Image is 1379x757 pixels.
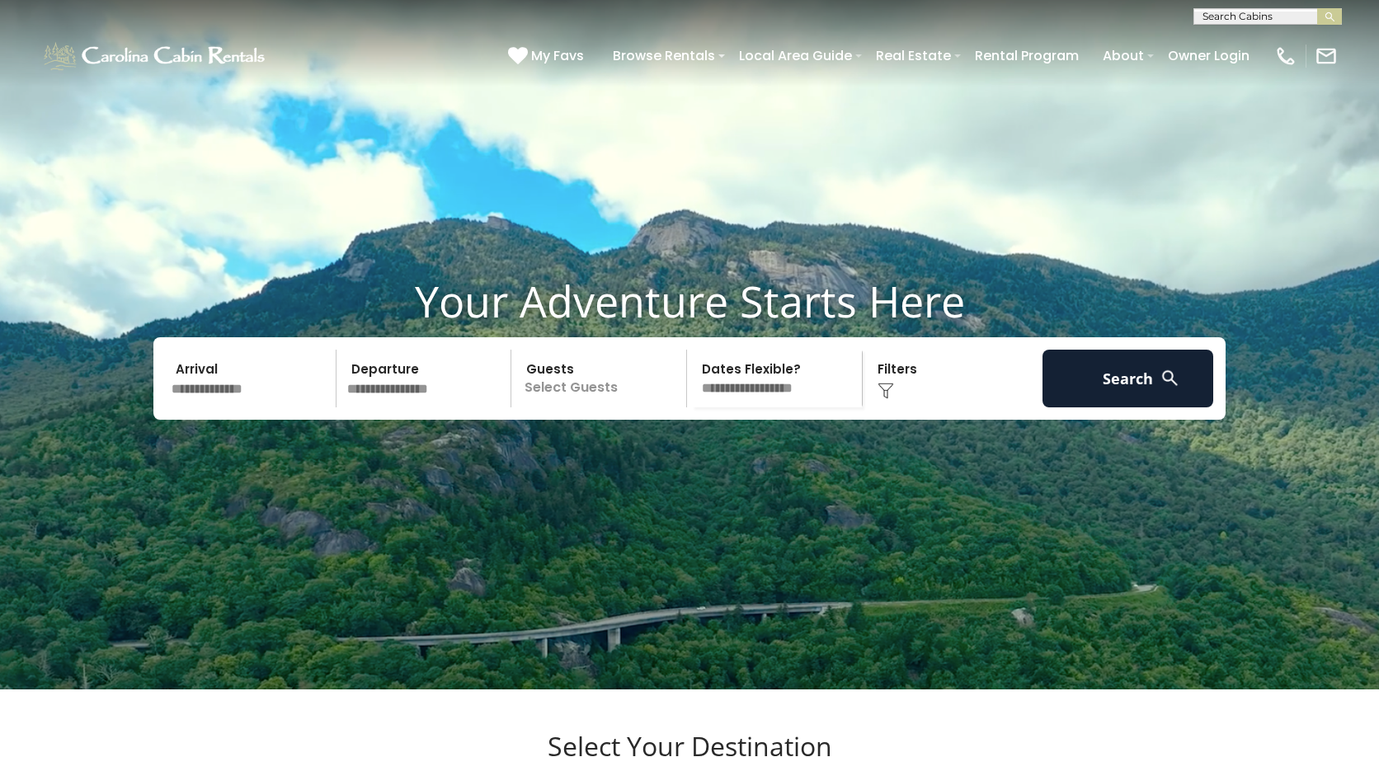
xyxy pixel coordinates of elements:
[1042,350,1213,407] button: Search
[878,383,894,399] img: filter--v1.png
[531,45,584,66] span: My Favs
[1160,368,1180,388] img: search-regular-white.png
[1315,45,1338,68] img: mail-regular-white.png
[41,40,270,73] img: White-1-1-2.png
[967,41,1087,70] a: Rental Program
[868,41,959,70] a: Real Estate
[1160,41,1258,70] a: Owner Login
[12,275,1367,327] h1: Your Adventure Starts Here
[1274,45,1297,68] img: phone-regular-white.png
[1094,41,1152,70] a: About
[508,45,588,67] a: My Favs
[605,41,723,70] a: Browse Rentals
[516,350,686,407] p: Select Guests
[731,41,860,70] a: Local Area Guide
